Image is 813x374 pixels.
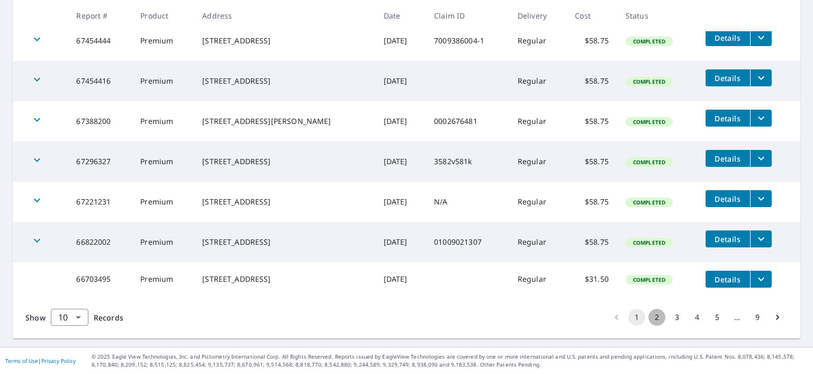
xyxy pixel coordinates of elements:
span: Completed [627,199,672,206]
button: detailsBtn-67296327 [706,150,750,167]
td: [DATE] [375,141,426,182]
td: Regular [509,141,566,182]
td: Premium [132,101,194,141]
span: Completed [627,276,672,283]
div: [STREET_ADDRESS] [202,197,366,207]
td: 67296327 [68,141,132,182]
span: Show [25,313,46,323]
td: 01009021307 [426,222,509,262]
td: Regular [509,101,566,141]
td: $58.75 [566,141,617,182]
td: $58.75 [566,222,617,262]
div: [STREET_ADDRESS] [202,237,366,247]
p: | [5,358,76,364]
td: $58.75 [566,101,617,141]
button: Go to page 9 [749,309,766,326]
td: $58.75 [566,182,617,222]
button: Go to next page [769,309,786,326]
button: detailsBtn-67454444 [706,29,750,46]
button: filesDropdownBtn-66822002 [750,230,772,247]
div: … [729,312,746,323]
div: 10 [51,302,88,332]
button: Go to page 2 [648,309,665,326]
td: $58.75 [566,61,617,101]
span: Details [712,194,744,204]
nav: pagination navigation [607,309,788,326]
td: $58.75 [566,21,617,61]
td: [DATE] [375,222,426,262]
span: Details [712,274,744,284]
td: Regular [509,262,566,296]
button: filesDropdownBtn-67296327 [750,150,772,167]
button: detailsBtn-67221231 [706,190,750,207]
span: Details [712,154,744,164]
td: Premium [132,222,194,262]
td: Premium [132,141,194,182]
td: [DATE] [375,21,426,61]
td: 67454416 [68,61,132,101]
button: Go to page 3 [669,309,685,326]
td: Premium [132,61,194,101]
td: Premium [132,21,194,61]
td: Premium [132,262,194,296]
span: Completed [627,38,672,45]
td: [DATE] [375,61,426,101]
td: 3582v581k [426,141,509,182]
td: 67221231 [68,182,132,222]
button: detailsBtn-66703495 [706,271,750,288]
p: © 2025 Eagle View Technologies, Inc. and Pictometry International Corp. All Rights Reserved. Repo... [92,353,808,369]
td: Regular [509,61,566,101]
button: Go to page 5 [709,309,726,326]
span: Completed [627,78,672,85]
td: Premium [132,182,194,222]
td: N/A [426,182,509,222]
div: [STREET_ADDRESS] [202,274,366,284]
button: detailsBtn-67388200 [706,110,750,127]
td: 67454444 [68,21,132,61]
div: [STREET_ADDRESS] [202,76,366,86]
td: [DATE] [375,182,426,222]
td: 67388200 [68,101,132,141]
td: 7009386004-1 [426,21,509,61]
td: 0002676481 [426,101,509,141]
span: Completed [627,239,672,246]
span: Details [712,33,744,43]
span: Details [712,73,744,83]
td: [DATE] [375,262,426,296]
div: [STREET_ADDRESS] [202,156,366,167]
a: Terms of Use [5,357,38,364]
span: Details [712,234,744,244]
td: $31.50 [566,262,617,296]
button: detailsBtn-66822002 [706,230,750,247]
button: detailsBtn-67454416 [706,69,750,86]
span: Details [712,113,744,123]
td: [DATE] [375,101,426,141]
span: Records [94,313,123,323]
button: filesDropdownBtn-67388200 [750,110,772,127]
button: filesDropdownBtn-67454444 [750,29,772,46]
span: Completed [627,118,672,126]
div: [STREET_ADDRESS][PERSON_NAME] [202,116,366,127]
td: Regular [509,182,566,222]
a: Privacy Policy [41,357,76,364]
button: page 1 [628,309,645,326]
button: filesDropdownBtn-67454416 [750,69,772,86]
button: filesDropdownBtn-67221231 [750,190,772,207]
td: Regular [509,21,566,61]
button: filesDropdownBtn-66703495 [750,271,772,288]
div: Show 10 records [51,309,88,326]
span: Completed [627,158,672,166]
td: Regular [509,222,566,262]
td: 66703495 [68,262,132,296]
button: Go to page 4 [689,309,706,326]
div: [STREET_ADDRESS] [202,35,366,46]
td: 66822002 [68,222,132,262]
